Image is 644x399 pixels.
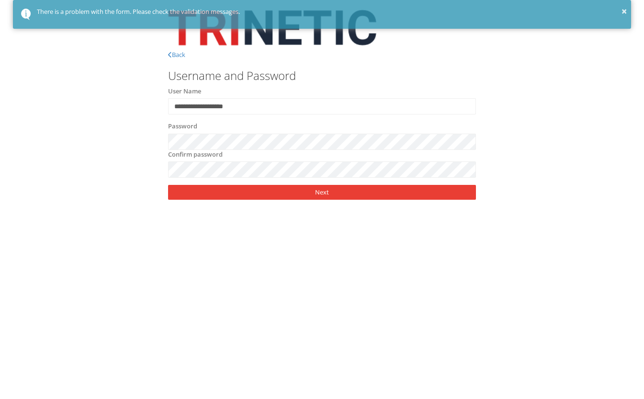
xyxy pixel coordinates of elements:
[168,69,476,82] h3: Username and Password
[168,150,223,160] label: Confirm password
[168,185,476,200] a: Next
[168,87,201,96] label: User Name
[168,50,185,59] a: Back
[37,7,624,17] div: There is a problem with the form. Please check the validation messages.
[621,4,627,19] button: ×
[168,122,197,131] label: Password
